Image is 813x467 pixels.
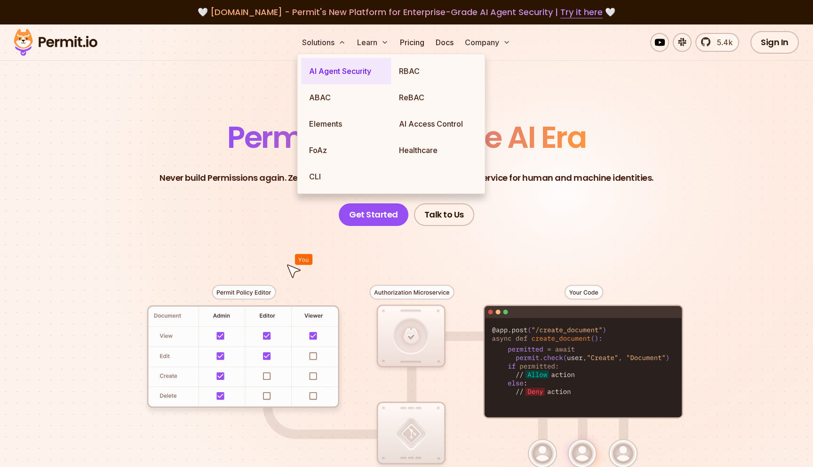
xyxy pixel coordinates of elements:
a: ABAC [302,84,391,111]
a: Healthcare [391,137,481,163]
button: Learn [353,33,392,52]
div: 🤍 🤍 [23,6,790,19]
a: FoAz [302,137,391,163]
button: Company [461,33,514,52]
a: CLI [302,163,391,190]
a: Sign In [750,31,799,54]
a: Try it here [560,6,603,18]
a: Elements [302,111,391,137]
a: ReBAC [391,84,481,111]
a: AI Agent Security [302,58,391,84]
a: Talk to Us [414,203,474,226]
a: Get Started [339,203,408,226]
img: Permit logo [9,26,102,58]
span: Permissions for The AI Era [227,116,586,158]
p: Never build Permissions again. Zero-latency fine-grained authorization as a service for human and... [159,171,654,185]
a: AI Access Control [391,111,481,137]
a: 5.4k [695,33,739,52]
a: RBAC [391,58,481,84]
span: [DOMAIN_NAME] - Permit's New Platform for Enterprise-Grade AI Agent Security | [210,6,603,18]
span: 5.4k [711,37,733,48]
a: Docs [432,33,457,52]
button: Solutions [298,33,350,52]
a: Pricing [396,33,428,52]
